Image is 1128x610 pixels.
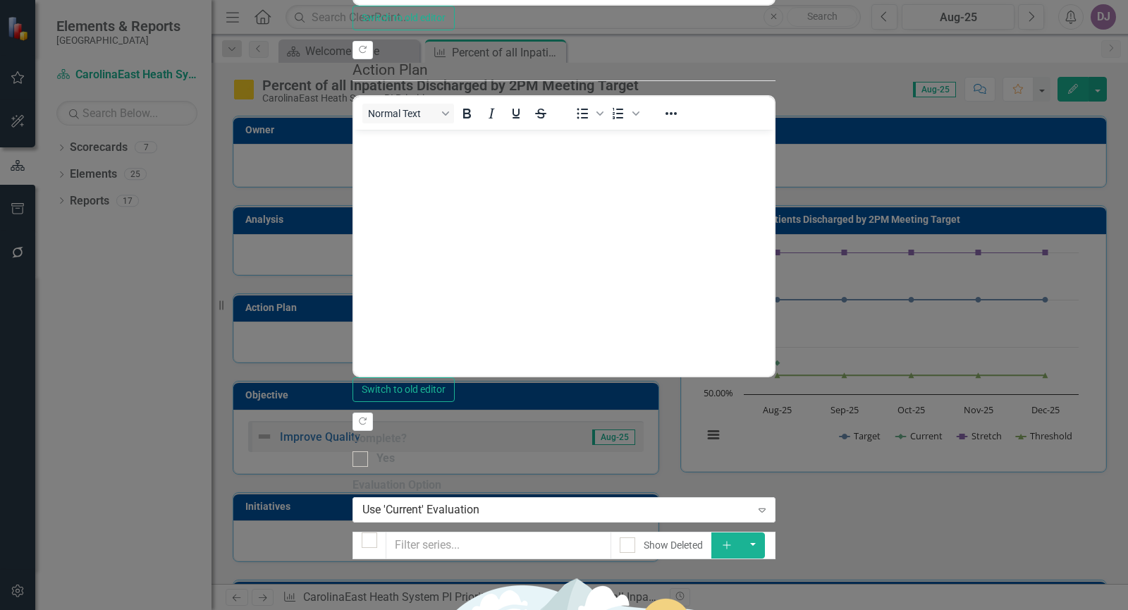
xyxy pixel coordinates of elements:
button: Switch to old editor [352,377,455,402]
button: Strikethrough [529,104,553,123]
button: Reveal or hide additional toolbar items [659,104,683,123]
div: Show Deleted [644,538,703,552]
label: Complete? [352,431,775,447]
iframe: Rich Text Area [354,130,774,376]
legend: Action Plan [352,59,775,81]
button: Bold [455,104,479,123]
div: Bullet list [570,104,606,123]
span: Normal Text [368,108,437,119]
button: Underline [504,104,528,123]
div: Yes [376,451,395,467]
button: Block Normal Text [362,104,454,123]
button: Switch to old editor [352,6,455,30]
div: Numbered list [606,104,642,123]
label: Evaluation Option [352,477,775,494]
button: Italic [479,104,503,123]
input: Filter series... [386,532,611,559]
div: Use 'Current' Evaluation [362,502,751,518]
